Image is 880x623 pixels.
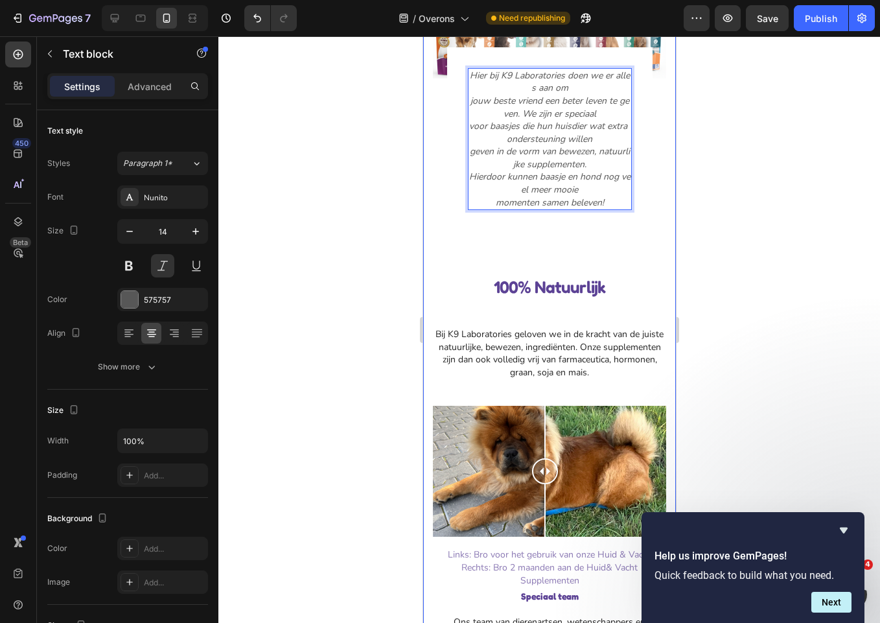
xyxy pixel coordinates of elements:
[794,5,848,31] button: Publish
[746,5,789,31] button: Save
[123,158,172,169] span: Paragraph 1*
[811,592,851,613] button: Next question
[64,80,100,93] p: Settings
[413,12,416,25] span: /
[419,12,455,25] span: Overons
[47,125,83,137] div: Text style
[47,294,67,305] div: Color
[5,5,97,31] button: 7
[423,36,676,623] iframe: Design area
[805,12,837,25] div: Publish
[144,577,205,589] div: Add...
[654,569,851,582] p: Quick feedback to build what you need.
[85,10,91,26] p: 7
[47,355,208,379] button: Show more
[757,13,778,24] span: Save
[12,138,31,148] div: 450
[63,46,173,62] p: Text block
[117,152,208,175] button: Paragraph 1*
[144,543,205,555] div: Add...
[144,470,205,482] div: Add...
[47,158,70,169] div: Styles
[10,237,31,248] div: Beta
[98,360,158,373] div: Show more
[47,576,70,588] div: Image
[144,294,205,306] div: 575757
[47,543,67,554] div: Color
[654,548,851,564] h2: Help us improve GemPages!
[47,435,69,447] div: Width
[499,12,565,24] span: Need republishing
[128,80,172,93] p: Advanced
[244,5,297,31] div: Undo/Redo
[47,325,84,342] div: Align
[47,222,82,240] div: Size
[118,429,207,453] input: Auto
[863,559,873,570] span: 4
[47,191,64,203] div: Font
[47,469,77,481] div: Padding
[654,523,851,613] div: Help us improve GemPages!
[836,523,851,538] button: Hide survey
[47,510,110,528] div: Background
[144,192,205,204] div: Nunito
[47,402,82,419] div: Size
